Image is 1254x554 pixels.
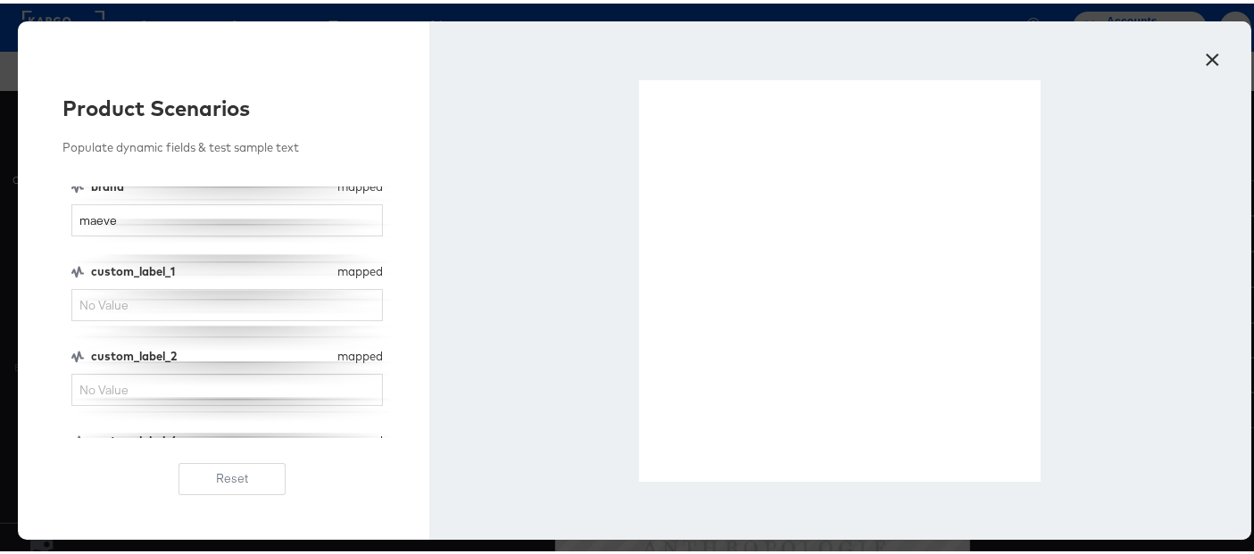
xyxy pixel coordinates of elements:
[337,344,383,361] div: mapped
[179,459,286,492] button: Reset
[1197,36,1229,68] button: ×
[91,429,331,446] div: custom_label_4
[62,89,403,120] div: Product Scenarios
[71,201,383,234] input: No Value
[91,175,331,192] div: brand
[91,260,331,277] div: custom_label_1
[337,175,383,192] div: mapped
[62,136,403,153] div: Populate dynamic fields & test sample text
[337,429,383,446] div: mapped
[71,370,383,403] input: No Value
[337,260,383,277] div: mapped
[71,285,383,318] input: No Value
[91,344,331,361] div: custom_label_2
